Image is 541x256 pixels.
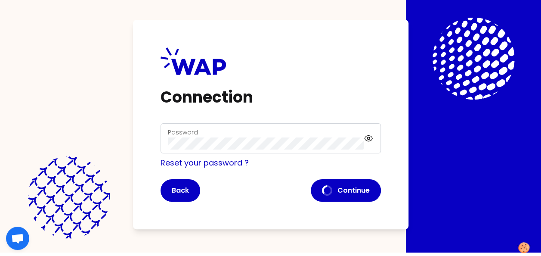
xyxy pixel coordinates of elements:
button: Continue [311,179,381,202]
a: Reset your password ? [161,157,249,168]
label: Password [168,128,198,137]
h1: Connection [161,89,381,106]
button: Back [161,179,200,202]
div: Open chat [6,227,29,250]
